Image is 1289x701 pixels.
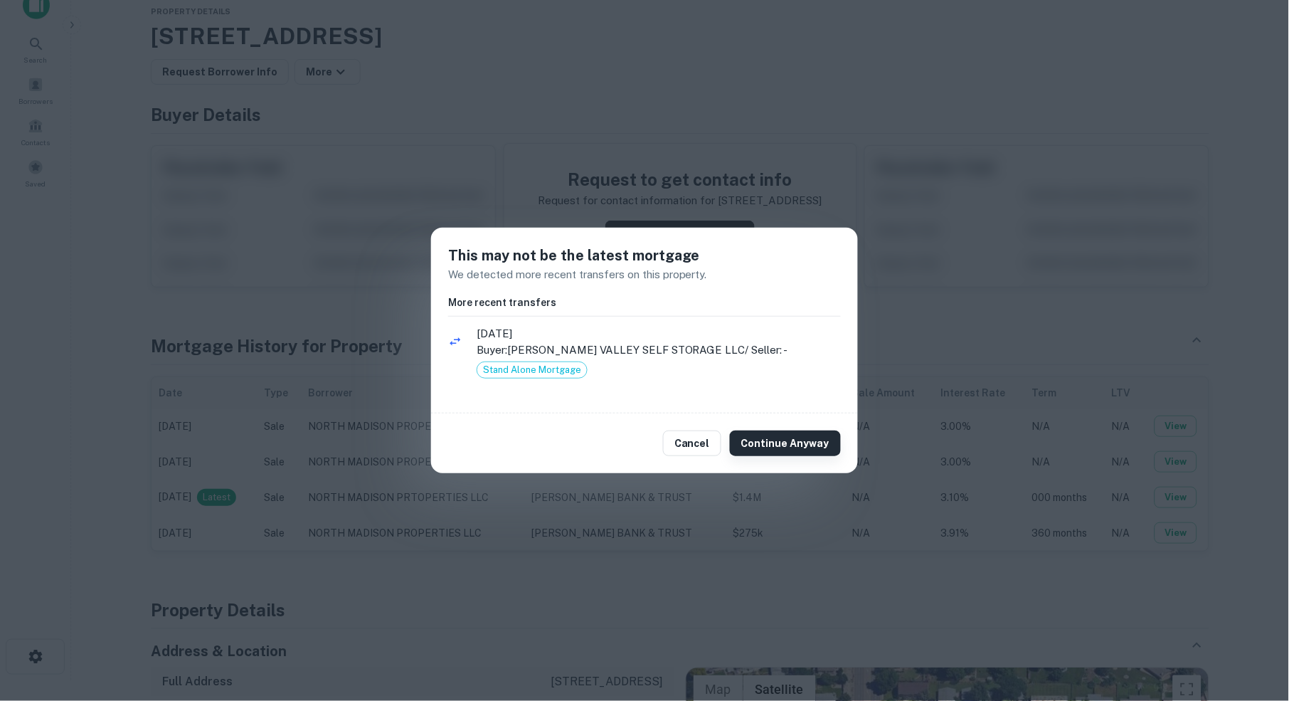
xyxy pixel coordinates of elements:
[448,266,841,283] p: We detected more recent transfers on this property.
[448,245,841,266] h5: This may not be the latest mortgage
[477,362,588,379] div: Stand Alone Mortgage
[477,325,841,342] span: [DATE]
[730,431,841,456] button: Continue Anyway
[1218,587,1289,655] iframe: Chat Widget
[477,363,587,377] span: Stand Alone Mortgage
[477,342,841,359] p: Buyer: [PERSON_NAME] VALLEY SELF STORAGE LLC / Seller: -
[448,295,841,310] h6: More recent transfers
[663,431,721,456] button: Cancel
